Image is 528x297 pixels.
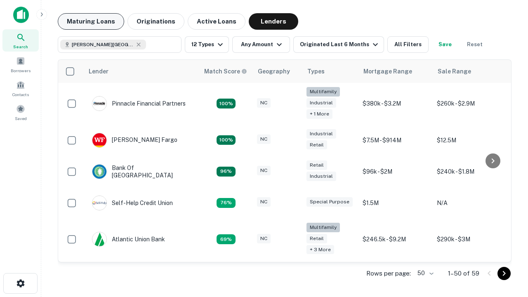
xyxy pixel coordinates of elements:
div: Industrial [306,172,336,181]
button: Reset [462,36,488,53]
th: Geography [253,60,302,83]
td: $12.5M [433,125,507,156]
button: 12 Types [185,36,229,53]
div: + 3 more [306,245,334,255]
button: Any Amount [232,36,290,53]
div: Retail [306,234,327,243]
span: Search [13,43,28,50]
div: Capitalize uses an advanced AI algorithm to match your search with the best lender. The match sco... [204,67,247,76]
button: Lenders [249,13,298,30]
a: Contacts [2,77,39,99]
div: Multifamily [306,87,340,97]
div: + 1 more [306,109,332,119]
td: $1.5M [358,187,433,219]
button: Originated Last 6 Months [293,36,384,53]
img: picture [92,133,106,147]
div: Multifamily [306,223,340,232]
div: Geography [258,66,290,76]
div: Bank Of [GEOGRAPHIC_DATA] [92,164,191,179]
h6: Match Score [204,67,245,76]
div: [PERSON_NAME] Fargo [92,133,177,148]
div: Types [307,66,325,76]
div: 50 [414,267,435,279]
div: Matching Properties: 10, hasApolloMatch: undefined [217,234,236,244]
div: Self-help Credit Union [92,196,173,210]
div: NC [257,197,271,207]
th: Mortgage Range [358,60,433,83]
img: picture [92,232,106,246]
td: $260k - $2.9M [433,83,507,125]
div: Lender [89,66,108,76]
div: Industrial [306,129,336,139]
div: Matching Properties: 14, hasApolloMatch: undefined [217,167,236,177]
a: Search [2,29,39,52]
div: NC [257,134,271,144]
span: Contacts [12,91,29,98]
div: Retail [306,140,327,150]
img: picture [92,165,106,179]
div: Retail [306,160,327,170]
div: Matching Properties: 11, hasApolloMatch: undefined [217,198,236,208]
div: Matching Properties: 15, hasApolloMatch: undefined [217,135,236,145]
span: [PERSON_NAME][GEOGRAPHIC_DATA], [GEOGRAPHIC_DATA] [72,41,134,48]
span: Borrowers [11,67,31,74]
div: Originated Last 6 Months [300,40,380,49]
img: picture [92,196,106,210]
a: Borrowers [2,53,39,75]
div: Atlantic Union Bank [92,232,165,247]
div: Industrial [306,98,336,108]
div: NC [257,98,271,108]
p: Rows per page: [366,269,411,278]
button: Active Loans [188,13,245,30]
a: Saved [2,101,39,123]
div: Matching Properties: 26, hasApolloMatch: undefined [217,99,236,108]
img: picture [92,97,106,111]
button: All Filters [387,36,429,53]
td: $96k - $2M [358,156,433,187]
td: $246.5k - $9.2M [358,219,433,260]
div: Special Purpose [306,197,353,207]
div: NC [257,166,271,175]
td: $290k - $3M [433,219,507,260]
div: Pinnacle Financial Partners [92,96,186,111]
div: NC [257,234,271,243]
th: Capitalize uses an advanced AI algorithm to match your search with the best lender. The match sco... [199,60,253,83]
span: Saved [15,115,27,122]
button: Originations [127,13,184,30]
th: Lender [84,60,199,83]
button: Go to next page [497,267,511,280]
div: Mortgage Range [363,66,412,76]
td: $380k - $3.2M [358,83,433,125]
div: Sale Range [438,66,471,76]
p: 1–50 of 59 [448,269,479,278]
img: capitalize-icon.png [13,7,29,23]
td: $7.5M - $914M [358,125,433,156]
td: N/A [433,187,507,219]
td: $240k - $1.8M [433,156,507,187]
th: Types [302,60,358,83]
button: Save your search to get updates of matches that match your search criteria. [432,36,458,53]
iframe: Chat Widget [487,205,528,244]
button: Maturing Loans [58,13,124,30]
th: Sale Range [433,60,507,83]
